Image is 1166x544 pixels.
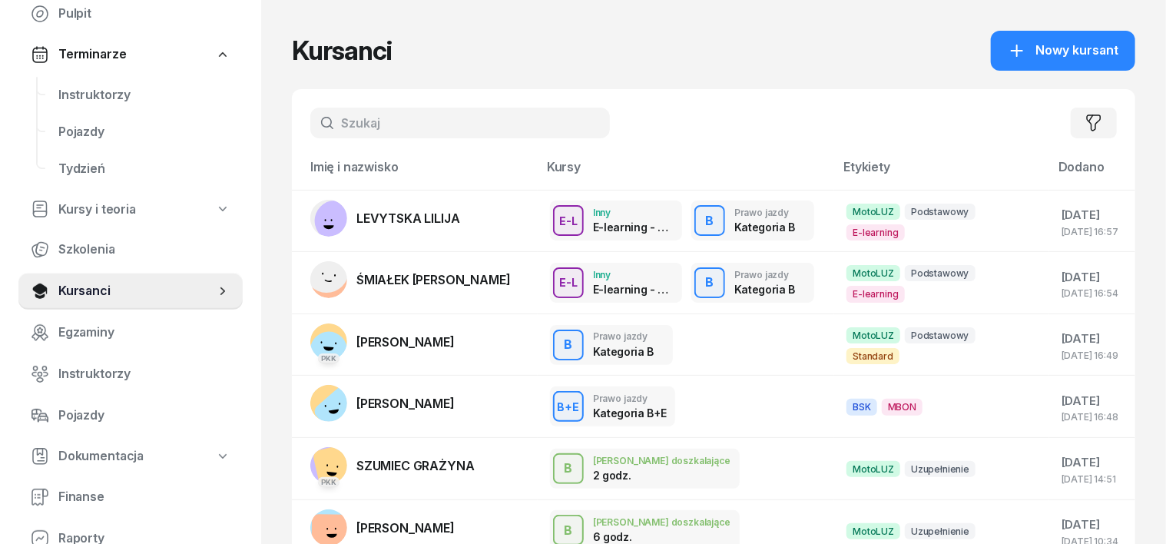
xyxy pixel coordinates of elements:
a: Tydzień [46,151,243,187]
a: PKK[PERSON_NAME] [310,323,455,360]
button: B [553,453,584,484]
div: B [700,208,720,234]
span: Dokumentacja [58,446,144,466]
span: Egzaminy [58,323,230,343]
div: PKK [318,353,340,363]
span: MotoLUZ [846,327,900,343]
th: Dodano [1049,157,1135,190]
a: Finanse [18,479,243,516]
span: Uzupełnienie [905,461,976,477]
th: Etykiety [834,157,1049,190]
span: MotoLUZ [846,523,900,539]
span: SZUMIEC GRAŻYNA [356,458,475,473]
span: [PERSON_NAME] [356,520,455,536]
div: [DATE] 16:48 [1062,412,1123,422]
span: Instruktorzy [58,364,230,384]
button: B [694,205,725,236]
span: Podstawowy [905,265,975,281]
a: Pojazdy [18,397,243,434]
div: [DATE] 16:54 [1062,288,1123,298]
div: Inny [593,270,673,280]
span: Nowy kursant [1035,41,1118,61]
div: [DATE] [1062,391,1123,411]
div: Prawo jazdy [593,393,666,403]
span: BSK [846,399,877,415]
div: [DATE] [1062,267,1123,287]
button: E-L [553,205,584,236]
div: Kategoria B+E [593,406,666,420]
div: Prawo jazdy [734,207,795,217]
button: Nowy kursant [991,31,1135,71]
div: [DATE] 16:49 [1062,350,1123,360]
a: Szkolenia [18,231,243,268]
span: LEVYTSKA LILIJA [356,211,460,226]
button: E-L [553,267,584,298]
a: PKKSZUMIEC GRAŻYNA [310,447,475,484]
span: E-learning [846,224,904,240]
button: B [553,330,584,360]
a: ŚMIAŁEK [PERSON_NAME] [310,261,511,298]
span: [PERSON_NAME] [356,396,455,411]
span: E-learning [846,286,904,302]
div: Kategoria B [734,283,795,296]
h1: Kursanci [292,37,392,65]
span: Pulpit [58,4,230,24]
a: Dokumentacja [18,439,243,474]
a: Egzaminy [18,314,243,351]
span: Kursy i teoria [58,200,136,220]
a: Kursanci [18,273,243,310]
span: Uzupełnienie [905,523,976,539]
input: Szukaj [310,108,610,138]
button: B+E [553,391,584,422]
div: Prawo jazdy [734,270,795,280]
div: [DATE] [1062,329,1123,349]
div: B [700,270,720,296]
div: Kategoria B [734,221,795,234]
div: E-L [553,211,584,231]
div: PKK [318,477,340,487]
span: MotoLUZ [846,204,900,220]
div: [DATE] [1062,205,1123,225]
th: Kursy [538,157,834,190]
div: Inny [593,207,673,217]
span: Podstawowy [905,204,975,220]
div: [PERSON_NAME] doszkalające [593,456,730,466]
div: B+E [552,397,586,416]
a: [PERSON_NAME] [310,385,455,422]
div: E-L [553,273,584,292]
span: Szkolenia [58,240,230,260]
a: Pojazdy [46,114,243,151]
span: ŚMIAŁEK [PERSON_NAME] [356,272,511,287]
div: B [558,456,579,482]
span: Pojazdy [58,406,230,426]
div: 2 godz. [593,469,673,482]
div: E-learning - 90 dni [593,221,673,234]
span: Finanse [58,487,230,507]
span: MotoLUZ [846,265,900,281]
a: Kursy i teoria [18,192,243,227]
span: MotoLUZ [846,461,900,477]
th: Imię i nazwisko [292,157,538,190]
div: 6 godz. [593,530,673,543]
span: Tydzień [58,159,230,179]
span: Kursanci [58,281,215,301]
a: Terminarze [18,37,243,72]
div: E-learning - 90 dni [593,283,673,296]
div: [PERSON_NAME] doszkalające [593,517,730,527]
span: MBON [882,399,923,415]
span: Standard [846,348,899,364]
a: LEVYTSKA LILIJA [310,200,460,237]
a: Instruktorzy [46,77,243,114]
div: B [558,518,579,544]
span: Podstawowy [905,327,975,343]
div: [DATE] [1062,453,1123,473]
div: [DATE] 14:51 [1062,474,1123,484]
span: Pojazdy [58,122,230,142]
span: Terminarze [58,45,126,65]
button: B [694,267,725,298]
div: [DATE] 16:57 [1062,227,1123,237]
div: Kategoria B [593,345,654,358]
a: Instruktorzy [18,356,243,393]
div: B [558,332,579,358]
div: Prawo jazdy [593,331,654,341]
